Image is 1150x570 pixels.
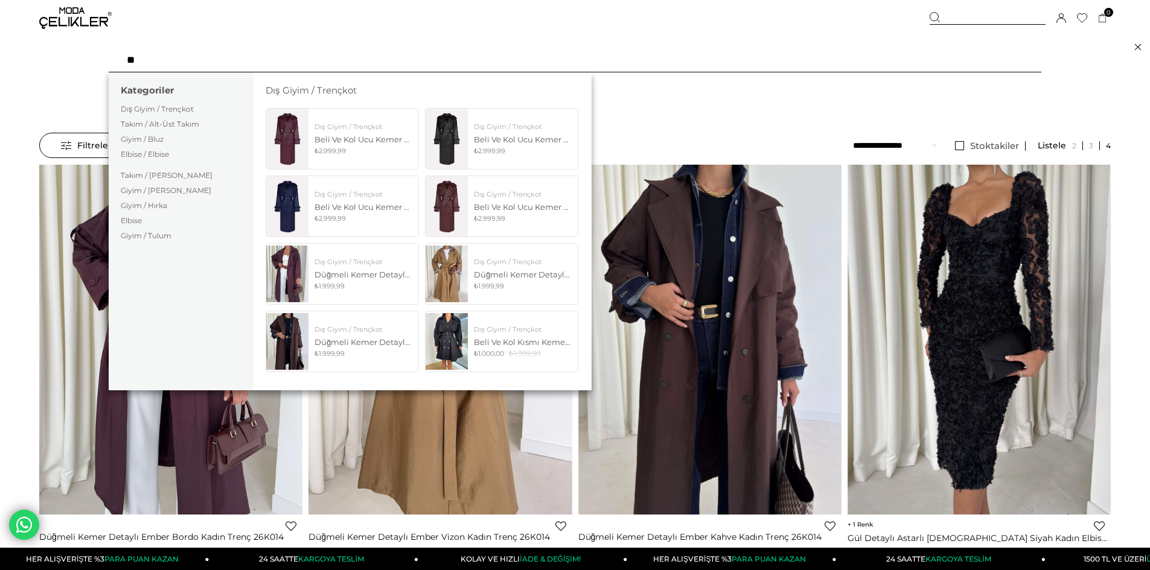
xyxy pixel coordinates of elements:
a: Düğmeli Kemer Detaylı Ember Kahve Kadın Trenç 26K014 [578,531,842,542]
a: Dış Giyim / Trençkot Beli Ve Kol Ucu Kemer Detaylı Tegan Kahve Kadın Deri Trenç 26K016 ₺2.999,99 [425,176,578,237]
a: HER ALIŞVERİŞTE %3PARA PUAN KAZAN [627,548,836,570]
a: Favorilere Ekle [286,521,296,531]
a: 24 SAATTEKARGOYA TESLİM [209,548,418,570]
img: tegan-deri-trenc-26k016-1-7b18.jpg [266,107,308,171]
div: Dış Giyim / Trençkot [315,258,412,266]
span: Stoktakiler [970,140,1019,151]
div: Beli Ve Kol Ucu Kemer Detaylı Tegan Kahve Kadın Deri Trenç 26K016 [474,201,572,212]
div: Dış Giyim / Trençkot [315,325,412,334]
a: Dış Giyim / Trençkot [121,104,194,113]
div: Düğmeli Kemer Detaylı Ember Vizon Kadın Trenç 26K014 [474,269,572,280]
a: KOLAY VE HIZLIİADE & DEĞİŞİM! [418,548,627,570]
div: Dış Giyim / Trençkot [315,190,412,198]
a: Dış Giyim / Trençkot Beli Ve Kol Ucu Kemer Detaylı Tegan Lacivert Kadın Deri Trenç 26K016 ₺2.999,99 [266,176,419,237]
span: ₺2.999,99 [315,214,346,223]
span: ₺2.999,99 [315,147,346,155]
img: dugmeli-kemer-detayli-ember-vizon-kadi-883-b8.jpg [426,245,468,302]
a: Giyim / Bluz [121,135,164,144]
a: Elbise [121,216,142,225]
span: ₺1.999,99 [308,546,354,559]
a: Dış Giyim / Trençkot Düğmeli Kemer Detaylı Ember Bordo Kadın Trenç 26K014 ₺1.999,99 [266,243,419,305]
a: Takım / Alt-Üst Takım [121,119,199,128]
h3: Kategoriler [109,84,254,96]
img: ember-trenc-26k014-12b-4d.jpg [266,245,308,302]
span: ₺2.999,99 [474,214,505,223]
span: 1 [848,521,873,528]
img: logo [39,7,112,29]
a: Takım / [PERSON_NAME] [121,171,212,180]
span: ₺1.999,99 [315,349,345,358]
span: ₺2.999,99 [474,147,505,155]
a: Giyim / Tulum [121,231,171,240]
img: Gül Detaylı Astarlı Christiana Siyah Kadın Elbise 26K009 [848,164,1111,515]
a: 0 [1098,14,1107,23]
img: tegan-deri-trenc-26k016-49b6-a.jpg [426,175,468,238]
a: Dış Giyim / Trençkot Düğmeli Kemer Detaylı Ember Vizon Kadın Trenç 26K014 ₺1.999,99 [425,243,578,305]
div: Dış Giyim / Trençkot [474,258,572,266]
a: Favorilere Ekle [555,521,566,531]
span: 0 [1104,8,1113,17]
div: Beli Ve Kol Kısmı Kemerli Önü Düğmeli Nejc Kadın Siyah Kısa Trençkot 25K038 [474,337,572,347]
h3: Dış Giyim / Trençkot [266,84,580,96]
span: ₺1.000,00 [474,349,504,358]
span: PARA PUAN KAZAN [732,554,806,563]
a: Dış Giyim / Trençkot Beli Ve Kol Ucu Kemer Detaylı Tegan Bordo Kadın Deri Trenç 26K016 ₺2.999,99 [266,108,419,169]
div: Dış Giyim / Trençkot [474,325,572,334]
img: ember-trenc-26k014-6f2c6a.jpg [266,313,308,369]
a: Düğmeli Kemer Detaylı Ember Bordo Kadın Trenç 26K014 [39,531,302,542]
div: Dış Giyim / Trençkot [474,122,572,131]
img: tegan-deri-trenc-26k016-d638ae.jpg [266,175,308,238]
a: 24 SAATTEKARGOYA TESLİM [837,548,1046,570]
a: Dış Giyim / Trençkot Beli Ve Kol Kısmı Kemerli Önü Düğmeli Nejc Kadın Siyah Kısa Trençkot 25K038 ... [425,311,578,372]
span: PARA PUAN KAZAN [104,554,179,563]
a: Giyim / Hırka [121,201,167,210]
span: İADE & DEĞİŞİM! [520,554,580,563]
span: KARGOYA TESLİM [298,554,363,563]
a: Elbise / Elbise [121,150,169,159]
img: nejc-trenckot-25k038-7ab2bc.jpg [426,313,468,369]
div: Beli Ve Kol Ucu Kemer Detaylı Tegan Siyah Kadın Deri Trenç 26K016 [474,134,572,145]
span: ₺1.999,99 [509,349,541,358]
div: Düğmeli Kemer Detaylı Ember Bordo Kadın Trenç 26K014 [315,269,412,280]
span: ₺1.999,99 [474,282,504,290]
a: Favorilere Ekle [1094,521,1105,531]
span: ₺1.999,99 [578,546,624,559]
img: Düğmeli Kemer Detaylı Ember Kahve Kadın Trenç 26K014 [578,164,842,515]
div: Dış Giyim / Trençkot [315,122,412,131]
div: Beli Ve Kol Ucu Kemer Detaylı Tegan Lacivert Kadın Deri Trenç 26K016 [315,201,412,212]
span: KARGOYA TESLİM [925,554,991,563]
a: Stoktakiler [949,141,1026,151]
div: Beli Ve Kol Ucu Kemer Detaylı Tegan Bordo Kadın Deri Trenç 26K016 [315,134,412,145]
img: tegan-deri-trenc-26k016-41f896.jpg [426,107,468,171]
span: Filtreleme [61,133,123,157]
a: Giyim / [PERSON_NAME] [121,186,211,195]
div: Dış Giyim / Trençkot [474,190,572,198]
a: Düğmeli Kemer Detaylı Ember Vizon Kadın Trenç 26K014 [308,531,572,542]
a: Dış Giyim / Trençkot Beli Ve Kol Ucu Kemer Detaylı Tegan Siyah Kadın Deri Trenç 26K016 ₺2.999,99 [425,108,578,169]
a: Gül Detaylı Astarlı [DEMOGRAPHIC_DATA] Siyah Kadın Elbise 26K009 [848,533,1111,543]
span: ₺1.999,99 [315,282,345,290]
div: Düğmeli Kemer Detaylı Ember Kahve Kadın Trenç 26K014 [315,337,412,347]
a: Dış Giyim / Trençkot Düğmeli Kemer Detaylı Ember Kahve Kadın Trenç 26K014 ₺1.999,99 [266,311,419,372]
img: Düğmeli Kemer Detaylı Ember Bordo Kadın Trenç 26K014 [39,164,302,515]
a: Favorilere Ekle [825,521,835,531]
span: ₺1.999,99 [39,546,85,559]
